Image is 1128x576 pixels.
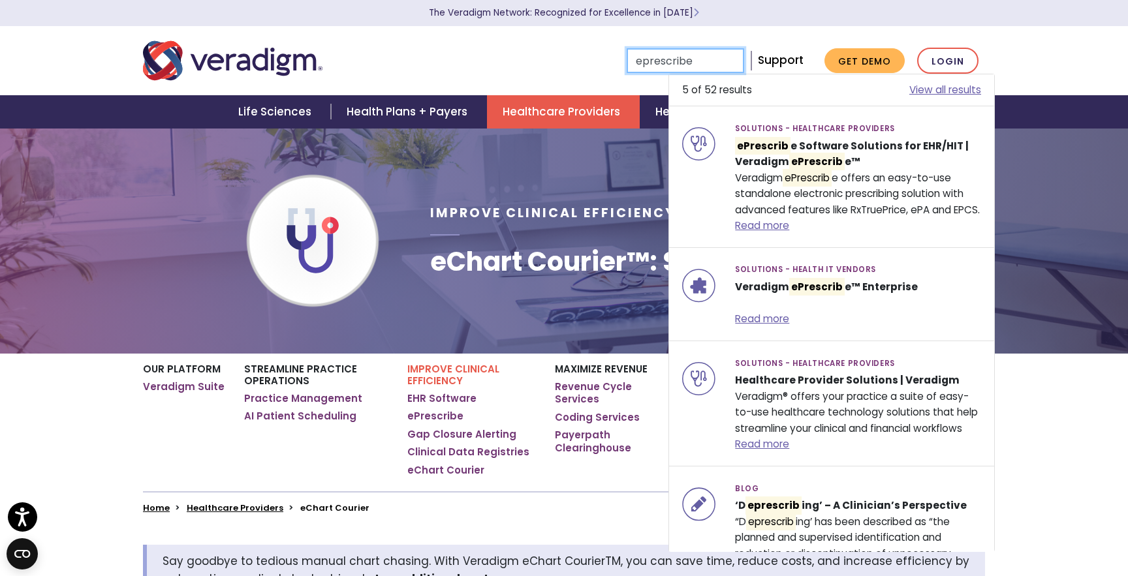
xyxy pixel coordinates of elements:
[693,7,699,19] span: Learn More
[735,278,918,296] strong: Veradigm e™ Enterprise
[735,479,759,498] span: Blog
[682,479,715,528] img: icon-search-insights-blog-posts.svg
[640,95,774,129] a: Health IT Vendors
[668,74,995,106] li: 5 of 52 results
[758,52,804,68] a: Support
[407,446,529,459] a: Clinical Data Registries
[143,39,322,82] img: Veradigm logo
[627,48,744,73] input: Search
[430,204,676,222] span: Improve Clinical Efficiency
[331,95,487,129] a: Health Plans + Payers
[824,48,905,74] a: Get Demo
[555,429,669,454] a: Payerpath Clearinghouse
[429,7,699,19] a: The Veradigm Network: Recognized for Excellence in [DATE]Learn More
[746,513,796,530] mark: eprescrib
[487,95,640,129] a: Healthcare Providers
[407,428,516,441] a: Gap Closure Alerting
[735,496,967,514] strong: ‘D ing’ – A Clinician’s Perspective
[407,410,463,423] a: ePrescribe
[682,261,715,310] img: icon-search-segment-veradigm-network.svg
[187,502,283,514] a: Healthcare Providers
[725,354,991,453] div: Veradigm® offers your practice a suite of easy-to-use healthcare technology solutions that help s...
[735,119,894,138] span: Solutions - Healthcare Providers
[143,380,225,393] a: Veradigm Suite
[143,502,170,514] a: Home
[735,312,789,326] a: Read more
[555,380,669,406] a: Revenue Cycle Services
[917,48,979,74] a: Login
[735,373,960,387] strong: Healthcare Provider Solutions | Veradigm
[430,246,979,277] h1: eChart Courier™: Simplify Chart Retrieval
[682,119,715,168] img: icon-search-segment-healthcare-providers.svg
[407,464,484,477] a: eChart Courier
[735,137,791,155] mark: ePrescrib
[909,82,981,98] a: View all results
[244,392,362,405] a: Practice Management
[783,169,832,187] mark: ePrescrib
[789,278,845,296] mark: ePrescrib
[725,119,991,234] div: Veradigm e offers an easy-to-use standalone electronic prescribing solution with advanced feature...
[555,411,640,424] a: Coding Services
[789,153,845,170] mark: ePrescrib
[735,261,876,280] span: Solutions - Health IT Vendors
[735,219,789,232] a: Read more
[682,354,715,403] img: icon-search-segment-healthcare-providers.svg
[7,538,38,569] button: Open CMP widget
[223,95,331,129] a: Life Sciences
[244,410,356,423] a: AI Patient Scheduling
[745,496,802,514] mark: eprescrib
[735,354,894,373] span: Solutions - Healthcare Providers
[877,495,1112,560] iframe: Drift Chat Widget
[735,437,789,451] a: Read more
[407,392,477,405] a: EHR Software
